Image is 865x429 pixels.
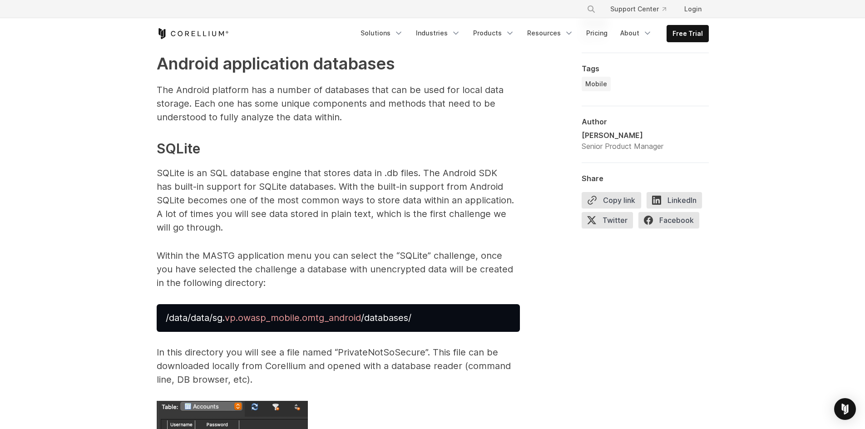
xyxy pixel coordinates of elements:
[667,25,708,42] a: Free Trial
[355,25,709,42] div: Navigation Menu
[581,25,613,41] a: Pricing
[585,79,607,89] span: Mobile
[166,312,222,323] span: /data/data/sg
[468,25,520,41] a: Products
[157,345,520,386] p: In this directory you will see a file named “PrivateNotSoSecure”. This file can be downloaded loc...
[583,1,599,17] button: Search
[582,174,709,183] div: Share
[157,28,229,39] a: Corellium Home
[225,312,361,323] span: vp.owasp_mobile.omtg_android
[582,117,709,126] div: Author
[157,249,520,290] p: Within the MASTG application menu you can select the “SQLite” challenge, once you have selected t...
[647,192,707,212] a: LinkedIn
[157,54,395,74] strong: Android application databases
[647,192,702,208] span: LinkedIn
[522,25,579,41] a: Resources
[582,212,633,228] span: Twitter
[361,312,411,323] span: /databases/
[582,130,663,141] div: [PERSON_NAME]
[615,25,657,41] a: About
[222,312,225,323] span: .
[157,138,520,159] h3: SQLite
[157,83,520,124] p: The Android platform has a number of databases that can be used for local data storage. Each one ...
[677,1,709,17] a: Login
[157,166,520,234] p: SQLite is an SQL database engine that stores data in .db files. The Android SDK has built-in supp...
[410,25,466,41] a: Industries
[638,212,705,232] a: Facebook
[603,1,673,17] a: Support Center
[582,192,641,208] button: Copy link
[582,212,638,232] a: Twitter
[582,64,709,73] div: Tags
[638,212,699,228] span: Facebook
[834,398,856,420] div: Open Intercom Messenger
[576,1,709,17] div: Navigation Menu
[582,141,663,152] div: Senior Product Manager
[582,77,611,91] a: Mobile
[355,25,409,41] a: Solutions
